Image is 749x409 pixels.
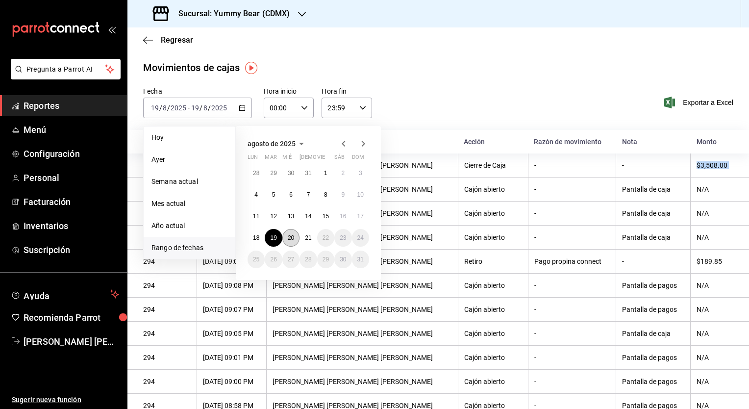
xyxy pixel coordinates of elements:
[191,104,200,112] input: --
[534,257,610,265] div: Pago propina connect
[300,251,317,268] button: 28 de agosto de 2025
[300,229,317,247] button: 21 de agosto de 2025
[151,154,227,165] span: Ayer
[697,378,733,385] div: N/A
[24,99,119,112] span: Reportes
[534,281,610,289] div: -
[24,171,119,184] span: Personal
[24,288,106,300] span: Ayuda
[622,354,684,361] div: Pantalla de pagos
[265,154,276,164] abbr: martes
[143,330,191,337] div: 294
[253,234,259,241] abbr: 18 de agosto de 2025
[324,170,327,177] abbr: 1 de agosto de 2025
[143,88,252,95] label: Fecha
[273,281,451,289] div: [PERSON_NAME] [PERSON_NAME] [PERSON_NAME]
[323,213,329,220] abbr: 15 de agosto de 2025
[534,306,610,313] div: -
[7,71,121,81] a: Pregunta a Parrot AI
[273,378,451,385] div: [PERSON_NAME] [PERSON_NAME] [PERSON_NAME]
[341,191,345,198] abbr: 9 de agosto de 2025
[307,191,310,198] abbr: 7 de agosto de 2025
[253,213,259,220] abbr: 11 de agosto de 2025
[265,207,282,225] button: 12 de agosto de 2025
[203,306,260,313] div: [DATE] 09:07 PM
[245,62,257,74] img: Tooltip marker
[534,233,610,241] div: -
[203,104,208,112] input: --
[24,219,119,232] span: Inventarios
[322,88,372,95] label: Hora fin
[697,330,733,337] div: N/A
[248,207,265,225] button: 11 de agosto de 2025
[534,354,610,361] div: -
[340,213,346,220] abbr: 16 de agosto de 2025
[265,251,282,268] button: 26 de agosto de 2025
[264,88,314,95] label: Hora inicio
[270,234,276,241] abbr: 19 de agosto de 2025
[305,170,311,177] abbr: 31 de julio de 2025
[317,251,334,268] button: 29 de agosto de 2025
[288,213,294,220] abbr: 13 de agosto de 2025
[300,164,317,182] button: 31 de julio de 2025
[248,140,296,148] span: agosto de 2025
[697,209,733,217] div: N/A
[334,164,351,182] button: 2 de agosto de 2025
[622,281,684,289] div: Pantalla de pagos
[253,170,259,177] abbr: 28 de julio de 2025
[305,256,311,263] abbr: 28 de agosto de 2025
[282,229,300,247] button: 20 de agosto de 2025
[162,104,167,112] input: --
[697,185,733,193] div: N/A
[270,256,276,263] abbr: 26 de agosto de 2025
[464,209,522,217] div: Cajón abierto
[159,104,162,112] span: /
[151,221,227,231] span: Año actual
[697,306,733,313] div: N/A
[203,257,260,265] div: [DATE] 09:08 PM
[203,330,260,337] div: [DATE] 09:05 PM
[464,306,522,313] div: Cajón abierto
[270,170,276,177] abbr: 29 de julio de 2025
[464,233,522,241] div: Cajón abierto
[248,229,265,247] button: 18 de agosto de 2025
[24,195,119,208] span: Facturación
[161,35,193,45] span: Regresar
[334,186,351,204] button: 9 de agosto de 2025
[622,209,684,217] div: Pantalla de caja
[265,164,282,182] button: 29 de julio de 2025
[288,170,294,177] abbr: 30 de julio de 2025
[357,256,364,263] abbr: 31 de agosto de 2025
[464,161,522,169] div: Cierre de Caja
[534,378,610,385] div: -
[200,104,202,112] span: /
[622,185,684,193] div: Pantalla de caja
[334,229,351,247] button: 23 de agosto de 2025
[622,330,684,337] div: Pantalla de caja
[265,229,282,247] button: 19 de agosto de 2025
[464,354,522,361] div: Cajón abierto
[272,191,275,198] abbr: 5 de agosto de 2025
[666,97,733,108] button: Exportar a Excel
[188,104,190,112] span: -
[622,257,684,265] div: -
[534,209,610,217] div: -
[167,104,170,112] span: /
[203,281,260,289] div: [DATE] 09:08 PM
[282,251,300,268] button: 27 de agosto de 2025
[253,256,259,263] abbr: 25 de agosto de 2025
[352,186,369,204] button: 10 de agosto de 2025
[300,154,357,164] abbr: jueves
[282,186,300,204] button: 6 de agosto de 2025
[464,257,522,265] div: Retiro
[334,154,345,164] abbr: sábado
[248,138,307,150] button: agosto de 2025
[108,26,116,33] button: open_drawer_menu
[143,60,240,75] div: Movimientos de cajas
[616,130,691,153] th: Nota
[334,207,351,225] button: 16 de agosto de 2025
[464,330,522,337] div: Cajón abierto
[464,185,522,193] div: Cajón abierto
[143,306,191,313] div: 294
[288,234,294,241] abbr: 20 de agosto de 2025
